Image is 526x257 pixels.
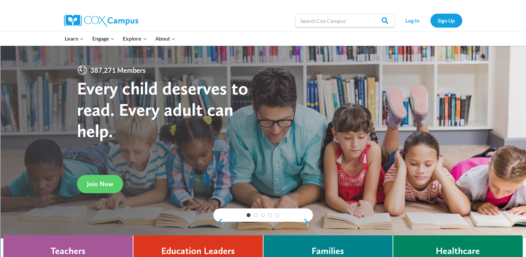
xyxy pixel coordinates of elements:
img: Cox Campus [64,15,138,27]
h4: Healthcare [436,245,480,257]
span: About [155,34,175,43]
span: Learn [65,34,84,43]
h4: Families [312,245,344,257]
input: Search Cox Campus [295,14,395,27]
h4: Teachers [50,245,86,257]
nav: Secondary Navigation [398,14,462,27]
a: Log In [398,14,427,27]
h4: Education Leaders [161,245,235,257]
nav: Primary Navigation [61,32,180,46]
span: Explore [123,34,147,43]
a: Sign Up [430,14,462,27]
span: Engage [92,34,114,43]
